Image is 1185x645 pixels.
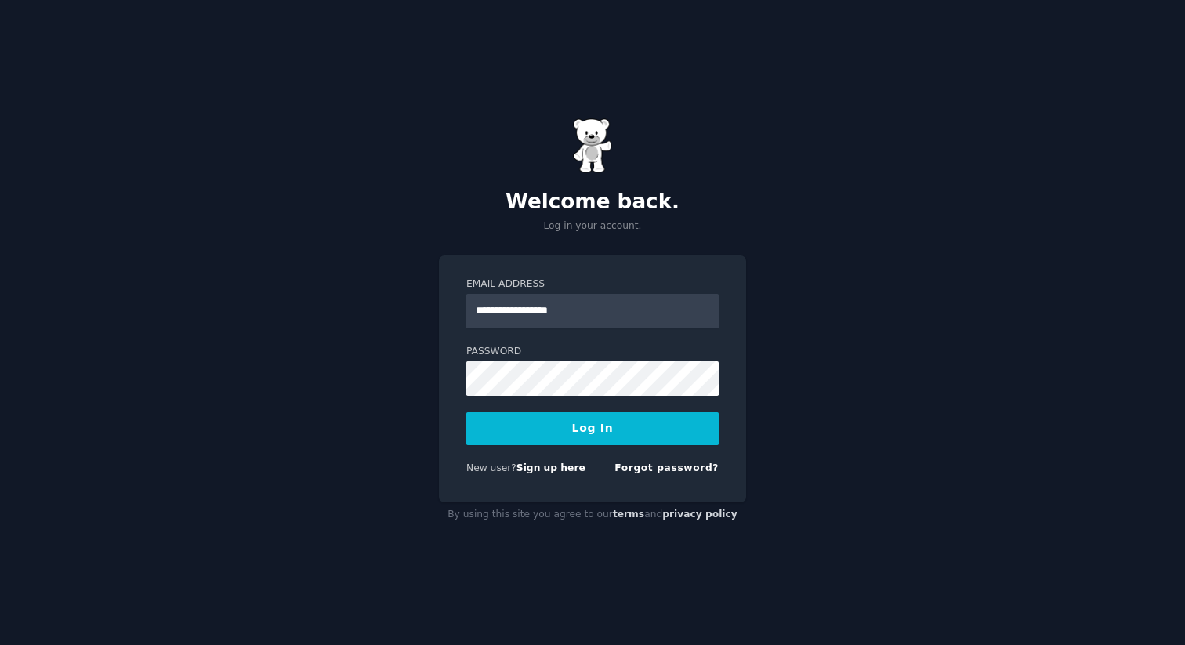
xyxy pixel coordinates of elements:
button: Log In [466,412,719,445]
h2: Welcome back. [439,190,746,215]
p: Log in your account. [439,219,746,234]
a: Sign up here [516,462,585,473]
img: Gummy Bear [573,118,612,173]
div: By using this site you agree to our and [439,502,746,527]
label: Password [466,345,719,359]
a: terms [613,509,644,520]
a: privacy policy [662,509,737,520]
a: Forgot password? [614,462,719,473]
label: Email Address [466,277,719,292]
span: New user? [466,462,516,473]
